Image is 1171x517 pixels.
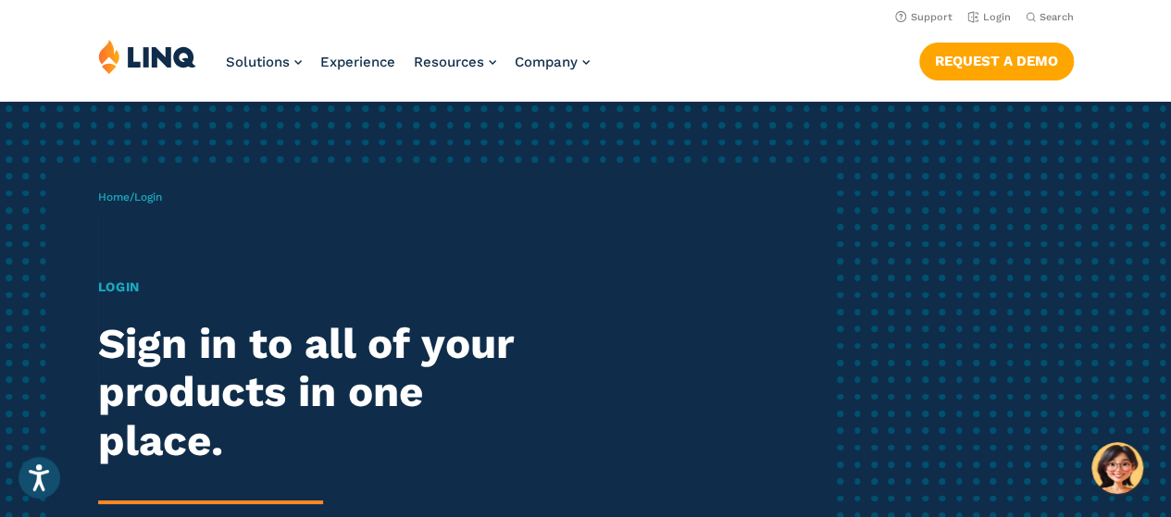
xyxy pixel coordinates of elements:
[226,54,302,70] a: Solutions
[515,54,590,70] a: Company
[967,11,1011,23] a: Login
[1026,10,1074,24] button: Open Search Bar
[320,54,395,70] a: Experience
[98,277,549,297] h1: Login
[98,191,130,203] a: Home
[414,54,484,70] span: Resources
[919,43,1074,80] a: Request a Demo
[98,39,196,74] img: LINQ | K‑12 Software
[134,191,162,203] span: Login
[919,39,1074,80] nav: Button Navigation
[98,191,162,203] span: /
[414,54,496,70] a: Resources
[226,54,290,70] span: Solutions
[1040,11,1074,23] span: Search
[226,39,590,100] nav: Primary Navigation
[98,320,549,466] h2: Sign in to all of your products in one place.
[515,54,578,70] span: Company
[895,11,953,23] a: Support
[1091,442,1143,494] button: Hello, have a question? Let’s chat.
